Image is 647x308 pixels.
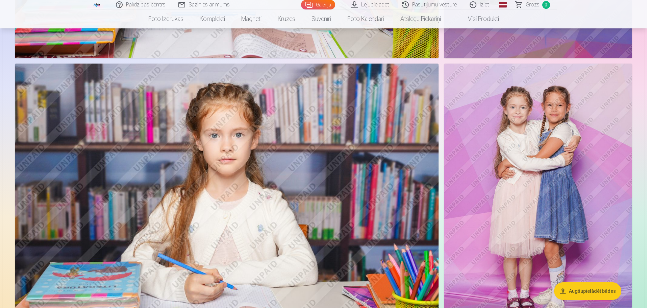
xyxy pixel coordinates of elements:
a: Krūzes [270,9,303,28]
img: /fa1 [93,3,101,7]
span: Grozs [526,1,540,9]
a: Suvenīri [303,9,339,28]
button: Augšupielādēt bildes [554,282,621,300]
a: Atslēgu piekariņi [392,9,449,28]
a: Magnēti [233,9,270,28]
a: Foto izdrukas [140,9,192,28]
a: Komplekti [192,9,233,28]
span: 0 [542,1,550,9]
a: Foto kalendāri [339,9,392,28]
a: Visi produkti [449,9,507,28]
